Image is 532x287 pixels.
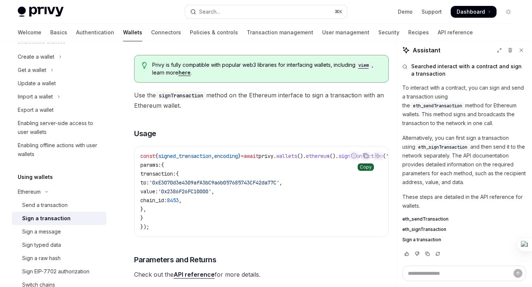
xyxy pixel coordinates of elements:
[199,7,220,16] div: Search...
[140,188,158,195] span: value:
[134,128,156,139] span: Usage
[134,255,216,265] span: Parameters and Returns
[12,238,106,252] a: Sign typed data
[156,91,206,100] code: signTransaction
[383,153,386,159] span: (
[140,162,161,168] span: params:
[140,197,167,204] span: chain_id:
[22,214,71,223] div: Sign a transaction
[398,8,413,15] a: Demo
[402,134,526,187] p: Alternatively, you can first sign a transaction using and then send it to the network separately....
[76,24,114,41] a: Authentication
[244,153,259,159] span: await
[185,5,347,18] button: Open search
[178,69,191,76] a: here
[297,153,306,159] span: ().
[12,90,106,103] button: Toggle Import a wallet section
[355,62,372,69] code: viem
[413,250,422,257] button: Vote that response was not good
[358,163,374,171] div: Copy
[22,201,68,210] div: Send a transaction
[155,153,158,159] span: {
[361,151,371,160] button: Copy the contents from the code block
[18,79,56,88] div: Update a wallet
[422,8,442,15] a: Support
[402,216,526,222] a: eth_sendTransaction
[322,24,369,41] a: User management
[402,63,526,77] button: Searched interact with a contract and sign a transaction
[279,179,282,186] span: ,
[12,103,106,117] a: Export a wallet
[12,77,106,90] a: Update a wallet
[22,254,61,263] div: Sign a raw hash
[451,6,497,18] a: Dashboard
[330,153,338,159] span: ().
[158,188,211,195] span: '0x2386F26FC10000'
[423,250,432,257] button: Copy chat response
[335,9,342,15] span: ⌘ K
[140,206,146,212] span: },
[238,153,241,159] span: }
[151,24,181,41] a: Connectors
[140,224,149,230] span: });
[438,24,473,41] a: API reference
[22,267,89,276] div: Sign EIP-7702 authorization
[12,212,106,225] a: Sign a transaction
[176,170,179,177] span: {
[140,179,149,186] span: to:
[408,24,429,41] a: Recipes
[142,62,147,69] svg: Tip
[140,215,143,221] span: }
[433,250,442,257] button: Reload last chat
[241,153,244,159] span: =
[134,90,389,111] span: Use the method on the Ethereum interface to sign a transaction with an Ethereum wallet.
[214,153,238,159] span: encoding
[149,179,279,186] span: '0xE3070d3e4309afA3bC9a6b057685743CF42da77C'
[161,162,164,168] span: {
[18,92,53,101] div: Import a wallet
[18,106,54,114] div: Export a wallet
[167,197,179,204] span: 8453
[18,7,64,17] img: light logo
[211,188,214,195] span: ,
[349,151,359,160] button: Report incorrect code
[18,141,102,159] div: Enabling offline actions with user wallets
[402,193,526,210] p: These steps are detailed in the API reference for wallets.
[12,265,106,278] a: Sign EIP-7702 authorization
[12,63,106,77] button: Toggle Get a wallet section
[22,227,61,236] div: Sign a message
[457,8,485,15] span: Dashboard
[18,66,46,75] div: Get a wallet
[402,266,526,281] textarea: Ask a question...
[50,24,67,41] a: Basics
[12,198,106,212] a: Send a transaction
[514,269,522,278] button: Send message
[413,46,440,55] span: Assistant
[140,170,176,177] span: transaction:
[140,153,155,159] span: const
[12,185,106,198] button: Toggle Ethereum section
[152,61,381,76] span: Privy is fully compatible with popular web3 libraries for interfacing wallets, including , learn ...
[179,197,182,204] span: ,
[12,50,106,63] button: Toggle Create a wallet section
[18,187,41,196] div: Ethereum
[211,153,214,159] span: ,
[259,153,273,159] span: privy
[273,153,276,159] span: .
[378,24,399,41] a: Security
[12,252,106,265] a: Sign a raw hash
[276,153,297,159] span: wallets
[402,250,411,257] button: Vote that response was good
[373,151,382,160] button: Ask AI
[18,52,54,61] div: Create a wallet
[12,225,106,238] a: Sign a message
[402,237,526,243] a: Sign a transaction
[158,153,211,159] span: signed_transaction
[386,153,439,159] span: 'insert-wallet-id'
[411,63,526,77] span: Searched interact with a contract and sign a transaction
[402,216,449,222] span: eth_sendTransaction
[402,227,446,232] span: eth_signTransaction
[12,139,106,161] a: Enabling offline actions with user wallets
[18,173,53,181] h5: Using wallets
[12,117,106,139] a: Enabling server-side access to user wallets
